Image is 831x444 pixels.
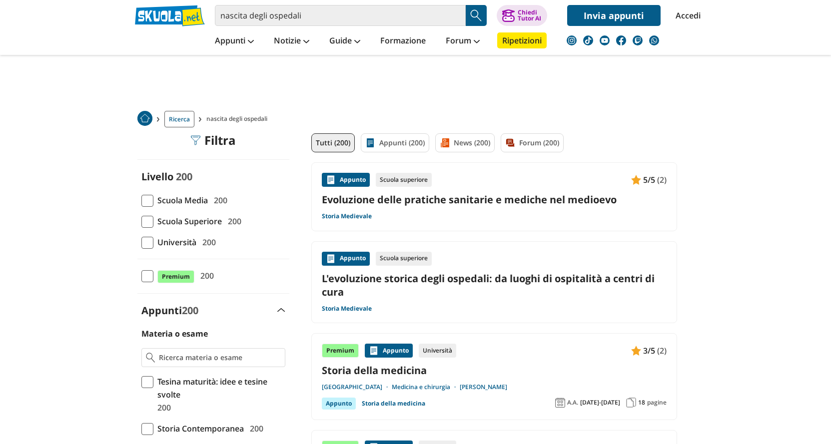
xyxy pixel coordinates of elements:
[580,399,620,407] span: [DATE]-[DATE]
[153,422,244,435] span: Storia Contemporanea
[583,35,593,45] img: tiktok
[277,308,285,312] img: Apri e chiudi sezione
[190,135,200,145] img: Filtra filtri mobile
[137,111,152,126] img: Home
[466,5,487,26] button: Search Button
[246,422,263,435] span: 200
[322,272,667,299] a: L'evoluzione storica degli ospedali: da luoghi di ospitalità a centri di cura
[210,194,227,207] span: 200
[176,170,192,183] span: 200
[361,133,429,152] a: Appunti (200)
[164,111,194,127] a: Ricerca
[141,304,198,317] label: Appunti
[141,170,173,183] label: Livello
[322,193,667,206] a: Evoluzione delle pratiche sanitarie e mediche nel medioevo
[657,344,667,357] span: (2)
[647,399,667,407] span: pagine
[567,35,577,45] img: instagram
[365,138,375,148] img: Appunti filtro contenuto
[311,133,355,152] a: Tutti (200)
[224,215,241,228] span: 200
[198,236,216,249] span: 200
[376,252,432,266] div: Scuola superiore
[153,215,222,228] span: Scuola Superiore
[322,305,372,313] a: Storia Medievale
[141,328,208,339] label: Materia o esame
[443,32,482,50] a: Forum
[322,344,359,358] div: Premium
[322,252,370,266] div: Appunto
[190,133,236,147] div: Filtra
[657,173,667,186] span: (2)
[626,398,636,408] img: Pagine
[362,398,425,410] a: Storia della medicina
[435,133,495,152] a: News (200)
[206,111,271,127] span: nascita degli ospedali
[392,383,460,391] a: Medicina e chirurgia
[497,32,547,48] a: Ripetizioni
[649,35,659,45] img: WhatsApp
[182,304,198,317] span: 200
[369,346,379,356] img: Appunti contenuto
[137,111,152,127] a: Home
[440,138,450,148] img: News filtro contenuto
[567,5,661,26] a: Invia appunti
[322,212,372,220] a: Storia Medievale
[327,32,363,50] a: Guide
[643,344,655,357] span: 3/5
[322,364,667,377] a: Storia della medicina
[196,269,214,282] span: 200
[497,5,547,26] button: ChiediTutor AI
[153,236,196,249] span: Università
[631,175,641,185] img: Appunti contenuto
[215,5,466,26] input: Cerca appunti, riassunti o versioni
[157,270,194,283] span: Premium
[567,399,578,407] span: A.A.
[505,138,515,148] img: Forum filtro contenuto
[326,254,336,264] img: Appunti contenuto
[600,35,610,45] img: youtube
[555,398,565,408] img: Anno accademico
[638,399,645,407] span: 18
[326,175,336,185] img: Appunti contenuto
[616,35,626,45] img: facebook
[643,173,655,186] span: 5/5
[419,344,456,358] div: Università
[153,375,285,401] span: Tesina maturità: idee e tesine svolte
[631,346,641,356] img: Appunti contenuto
[365,344,413,358] div: Appunto
[633,35,643,45] img: twitch
[159,353,280,363] input: Ricerca materia o esame
[469,8,484,23] img: Cerca appunti, riassunti o versioni
[501,133,564,152] a: Forum (200)
[322,398,356,410] div: Appunto
[271,32,312,50] a: Notizie
[676,5,697,26] a: Accedi
[460,383,507,391] a: [PERSON_NAME]
[153,194,208,207] span: Scuola Media
[146,353,155,363] img: Ricerca materia o esame
[212,32,256,50] a: Appunti
[376,173,432,187] div: Scuola superiore
[518,9,541,21] div: Chiedi Tutor AI
[153,401,171,414] span: 200
[322,383,392,391] a: [GEOGRAPHIC_DATA]
[322,173,370,187] div: Appunto
[378,32,428,50] a: Formazione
